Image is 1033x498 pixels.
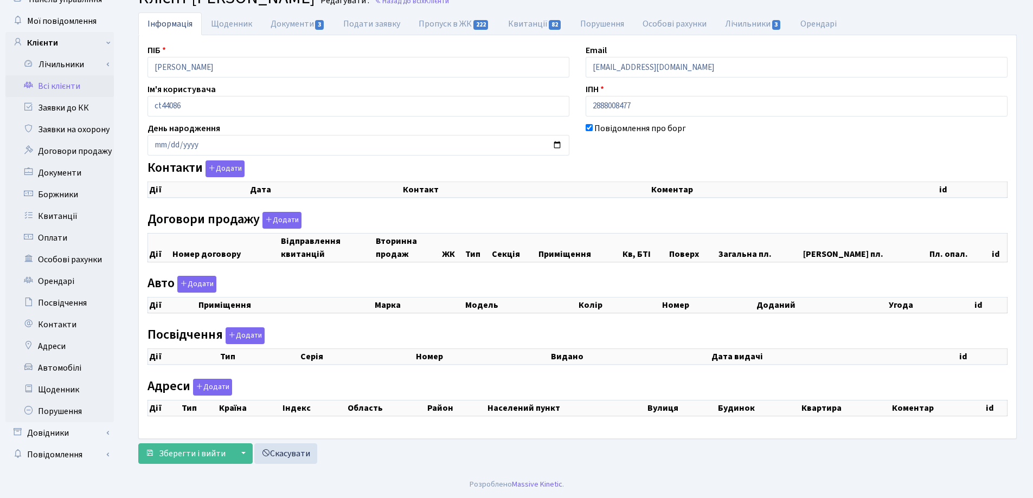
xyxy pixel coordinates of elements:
[409,12,498,35] a: Пропуск в ЖК
[486,400,646,416] th: Населений пункт
[5,422,114,444] a: Довідники
[147,44,166,57] label: ПІБ
[177,276,216,293] button: Авто
[550,348,710,364] th: Видано
[891,400,985,416] th: Коментар
[537,233,621,262] th: Приміщення
[223,325,265,344] a: Додати
[315,20,324,30] span: 3
[464,233,491,262] th: Тип
[148,297,198,313] th: Дії
[426,400,486,416] th: Район
[5,205,114,227] a: Квитанції
[147,276,216,293] label: Авто
[148,400,181,416] th: Дії
[159,448,226,460] span: Зберегти і вийти
[802,233,928,262] th: [PERSON_NAME] пл.
[5,184,114,205] a: Боржники
[441,233,464,262] th: ЖК
[202,12,261,35] a: Щоденник
[197,297,374,313] th: Приміщення
[5,97,114,119] a: Заявки до КК
[148,348,220,364] th: Дії
[5,75,114,97] a: Всі клієнти
[280,233,375,262] th: Відправлення квитанцій
[549,20,561,30] span: 82
[491,233,537,262] th: Секція
[594,122,686,135] label: Повідомлення про борг
[586,44,607,57] label: Email
[650,182,938,198] th: Коментар
[147,83,216,96] label: Ім'я користувача
[148,182,249,198] th: Дії
[958,348,1007,364] th: id
[374,297,464,313] th: Марка
[5,379,114,400] a: Щоденник
[5,249,114,270] a: Особові рахунки
[5,227,114,249] a: Оплати
[190,377,232,396] a: Додати
[470,478,564,490] div: Розроблено .
[755,297,888,313] th: Доданий
[716,12,791,35] a: Лічильники
[171,233,279,262] th: Номер договору
[218,400,281,416] th: Країна
[175,274,216,293] a: Додати
[586,83,604,96] label: ІПН
[928,233,991,262] th: Пл. опал.
[938,182,1008,198] th: id
[148,233,172,262] th: Дії
[464,297,578,313] th: Модель
[571,12,633,35] a: Порушення
[5,357,114,379] a: Автомобілі
[5,140,114,162] a: Договори продажу
[226,327,265,344] button: Посвідчення
[5,335,114,357] a: Адреси
[147,160,245,177] label: Контакти
[800,400,891,416] th: Квартира
[710,348,958,364] th: Дата видачі
[5,400,114,422] a: Порушення
[5,10,114,32] a: Мої повідомлення
[5,314,114,335] a: Контакти
[147,379,232,396] label: Адреси
[254,443,317,464] a: Скасувати
[499,12,571,35] a: Квитанції
[791,12,846,35] a: Орендарі
[633,12,716,35] a: Особові рахунки
[249,182,402,198] th: Дата
[415,348,550,364] th: Номер
[193,379,232,396] button: Адреси
[261,12,334,35] a: Документи
[5,32,114,54] a: Клієнти
[260,210,301,229] a: Додати
[985,400,1008,416] th: id
[147,327,265,344] label: Посвідчення
[973,297,1008,313] th: id
[402,182,650,198] th: Контакт
[299,348,415,364] th: Серія
[5,162,114,184] a: Документи
[206,160,245,177] button: Контакти
[347,400,426,416] th: Область
[219,348,299,364] th: Тип
[262,212,301,229] button: Договори продажу
[5,444,114,465] a: Повідомлення
[138,443,233,464] button: Зберегти і вийти
[473,20,489,30] span: 222
[661,297,755,313] th: Номер
[717,400,800,416] th: Будинок
[888,297,973,313] th: Угода
[147,122,220,135] label: День народження
[281,400,347,416] th: Індекс
[668,233,717,262] th: Поверх
[181,400,217,416] th: Тип
[375,233,441,262] th: Вторинна продаж
[991,233,1007,262] th: id
[138,12,202,35] a: Інформація
[12,54,114,75] a: Лічильники
[578,297,661,313] th: Колір
[147,212,301,229] label: Договори продажу
[203,159,245,178] a: Додати
[5,270,114,292] a: Орендарі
